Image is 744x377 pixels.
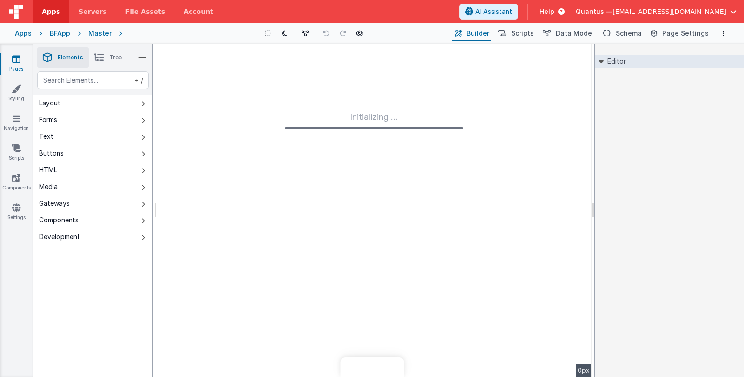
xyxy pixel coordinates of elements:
div: 0px [576,364,592,377]
h2: Editor [604,55,626,68]
div: Forms [39,115,57,124]
span: AI Assistant [475,7,512,16]
span: Builder [467,29,489,38]
span: Scripts [511,29,534,38]
span: Elements [58,54,83,61]
span: [EMAIL_ADDRESS][DOMAIN_NAME] [612,7,726,16]
button: Quantus — [EMAIL_ADDRESS][DOMAIN_NAME] [576,7,737,16]
div: Gateways [39,199,70,208]
span: Data Model [556,29,594,38]
div: HTML [39,165,57,175]
button: Layout [33,95,152,111]
button: Schema [599,26,644,41]
button: Gateways [33,195,152,212]
div: Buttons [39,149,64,158]
span: Tree [109,54,122,61]
button: AI Assistant [459,4,518,19]
button: Scripts [495,26,536,41]
span: + / [133,71,143,89]
div: BFApp [50,29,70,38]
button: HTML [33,162,152,178]
div: Development [39,232,80,241]
div: Components [39,215,79,225]
div: --> [156,44,592,377]
button: Page Settings [647,26,711,41]
button: Forms [33,111,152,128]
div: Initializing ... [285,110,463,129]
div: Text [39,132,53,141]
button: Development [33,228,152,245]
button: Components [33,212,152,228]
input: Search Elements... [37,71,149,89]
span: Page Settings [662,29,709,38]
button: Media [33,178,152,195]
button: Builder [452,26,491,41]
span: Apps [42,7,60,16]
button: Options [718,28,729,39]
div: Media [39,182,58,191]
iframe: Marker.io feedback button [340,357,404,377]
div: Master [88,29,112,38]
span: Schema [616,29,642,38]
span: Help [540,7,554,16]
span: Servers [79,7,106,16]
span: File Assets [125,7,165,16]
div: Apps [15,29,32,38]
div: Layout [39,98,60,108]
button: Data Model [540,26,596,41]
button: Buttons [33,145,152,162]
button: Text [33,128,152,145]
span: Quantus — [576,7,612,16]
